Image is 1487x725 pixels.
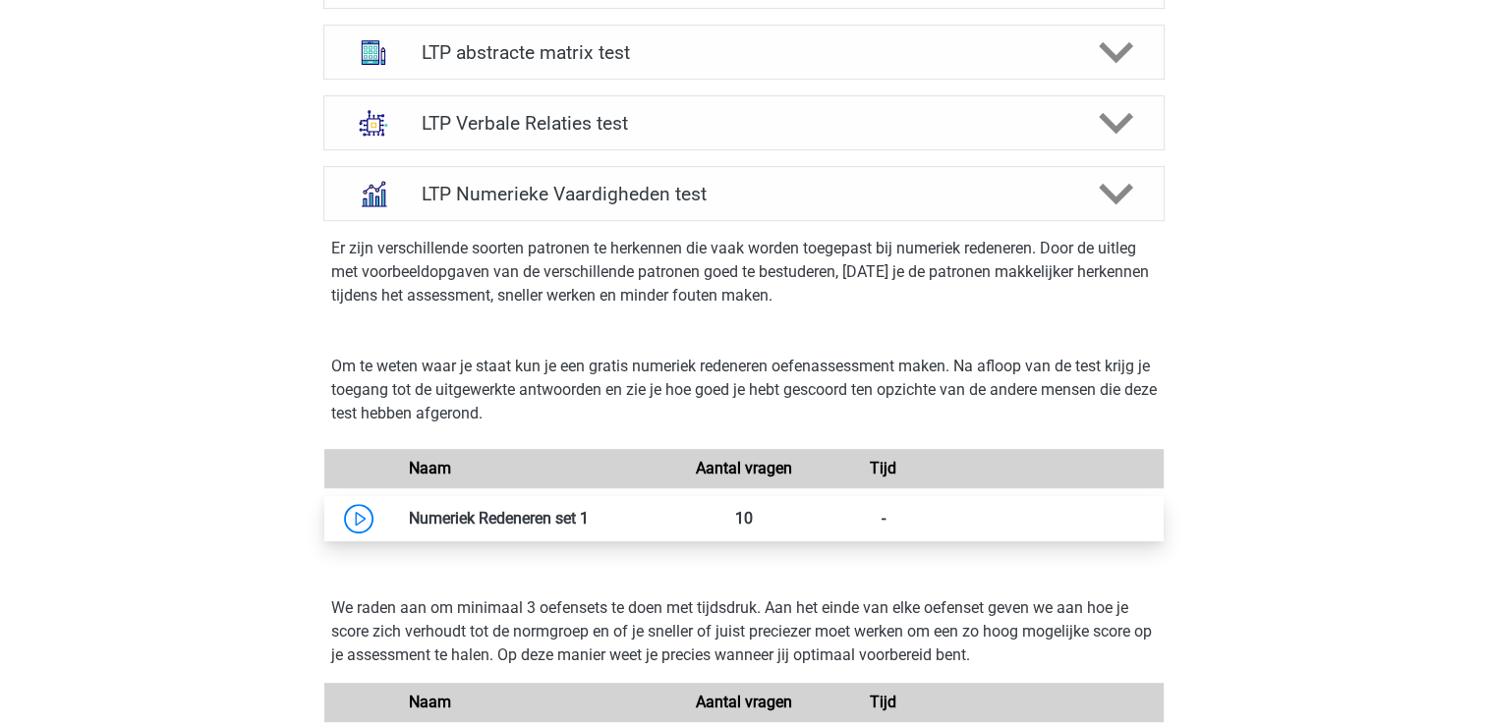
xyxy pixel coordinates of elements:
[348,168,399,219] img: numeriek redeneren
[315,95,1172,150] a: analogieen LTP Verbale Relaties test
[394,507,674,530] div: Numeriek Redeneren set 1
[814,457,953,480] div: Tijd
[394,691,674,714] div: Naam
[422,112,1065,135] h4: LTP Verbale Relaties test
[331,596,1157,667] p: We raden aan om minimaal 3 oefensets te doen met tijdsdruk. Aan het einde van elke oefenset geven...
[315,166,1172,221] a: numeriek redeneren LTP Numerieke Vaardigheden test
[422,183,1065,205] h4: LTP Numerieke Vaardigheden test
[394,457,674,480] div: Naam
[673,457,813,480] div: Aantal vragen
[315,25,1172,80] a: abstracte matrices LTP abstracte matrix test
[348,97,399,148] img: analogieen
[331,237,1157,307] p: Er zijn verschillende soorten patronen te herkennen die vaak worden toegepast bij numeriek redene...
[348,27,399,78] img: abstracte matrices
[673,691,813,714] div: Aantal vragen
[422,41,1065,64] h4: LTP abstracte matrix test
[331,355,1157,425] p: Om te weten waar je staat kun je een gratis numeriek redeneren oefenassessment maken. Na afloop v...
[814,691,953,714] div: Tijd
